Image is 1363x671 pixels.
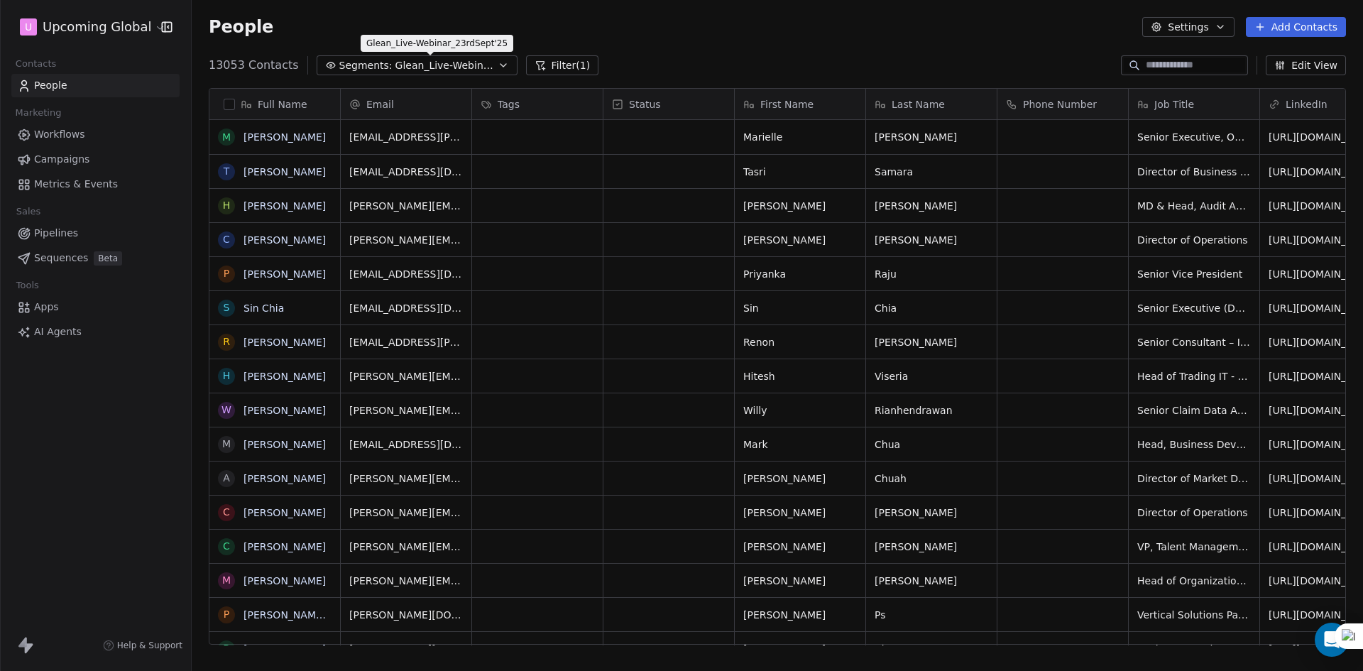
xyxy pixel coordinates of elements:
[11,246,180,270] a: SequencesBeta
[243,541,326,552] a: [PERSON_NAME]
[743,642,857,656] span: [PERSON_NAME]
[243,166,326,178] a: [PERSON_NAME]
[341,89,471,119] div: Email
[349,301,463,315] span: [EMAIL_ADDRESS][DOMAIN_NAME]
[224,266,229,281] div: P
[243,439,326,450] a: [PERSON_NAME]
[875,471,988,486] span: Chuah
[224,164,230,179] div: T
[243,405,326,416] a: [PERSON_NAME]
[1129,89,1259,119] div: Job Title
[875,335,988,349] span: [PERSON_NAME]
[472,89,603,119] div: Tags
[339,58,393,73] span: Segments:
[224,300,230,315] div: S
[1137,233,1251,247] span: Director of Operations
[1137,267,1251,281] span: Senior Vice President
[209,89,340,119] div: Full Name
[222,573,231,588] div: M
[997,89,1128,119] div: Phone Number
[743,130,857,144] span: Marielle
[17,15,151,39] button: UUpcoming Global
[103,640,182,651] a: Help & Support
[209,16,273,38] span: People
[1137,471,1251,486] span: Director of Market Development
[603,89,734,119] div: Status
[743,165,857,179] span: Tasri
[11,295,180,319] a: Apps
[223,539,230,554] div: C
[34,127,85,142] span: Workflows
[258,97,307,111] span: Full Name
[243,507,326,518] a: [PERSON_NAME]
[243,371,326,382] a: [PERSON_NAME]
[1266,55,1346,75] button: Edit View
[349,437,463,452] span: [EMAIL_ADDRESS][DOMAIN_NAME]
[243,302,284,314] a: Sin Chia
[223,232,230,247] div: C
[243,200,326,212] a: [PERSON_NAME]
[222,130,231,145] div: M
[875,403,988,418] span: Rianhendrawan
[743,506,857,520] span: [PERSON_NAME]
[34,78,67,93] span: People
[526,55,599,75] button: Filter(1)
[349,267,463,281] span: [EMAIL_ADDRESS][DOMAIN_NAME]
[1137,403,1251,418] span: Senior Claim Data Analyst
[1137,369,1251,383] span: Head of Trading IT - [GEOGRAPHIC_DATA]
[1154,97,1194,111] span: Job Title
[866,89,997,119] div: Last Name
[223,471,230,486] div: A
[892,97,945,111] span: Last Name
[349,574,463,588] span: [PERSON_NAME][EMAIL_ADDRESS][DOMAIN_NAME]
[34,152,89,167] span: Campaigns
[1137,199,1251,213] span: MD & Head, Audit Analytics, Group Audit
[34,300,59,315] span: Apps
[875,369,988,383] span: Viseria
[743,608,857,622] span: [PERSON_NAME]
[743,540,857,554] span: [PERSON_NAME]
[349,335,463,349] span: [EMAIL_ADDRESS][PERSON_NAME][DOMAIN_NAME]
[94,251,122,266] span: Beta
[349,199,463,213] span: [PERSON_NAME][EMAIL_ADDRESS][DOMAIN_NAME]
[223,641,230,656] div: B
[1137,165,1251,179] span: Director of Business Development
[9,102,67,124] span: Marketing
[349,540,463,554] span: [PERSON_NAME][EMAIL_ADDRESS][DOMAIN_NAME]
[209,57,299,74] span: 13053 Contacts
[243,234,326,246] a: [PERSON_NAME]
[223,505,230,520] div: C
[224,607,229,622] div: P
[243,268,326,280] a: [PERSON_NAME]
[1137,301,1251,315] span: Senior Executive (Data Analyst)
[743,267,857,281] span: Priyanka
[223,334,230,349] div: R
[221,403,231,418] div: W
[349,165,463,179] span: [EMAIL_ADDRESS][DOMAIN_NAME]
[243,643,326,655] a: [PERSON_NAME]
[1246,17,1346,37] button: Add Contacts
[349,471,463,486] span: [PERSON_NAME][EMAIL_ADDRESS][DOMAIN_NAME]
[743,233,857,247] span: [PERSON_NAME]
[10,275,45,296] span: Tools
[117,640,182,651] span: Help & Support
[1137,437,1251,452] span: Head, Business Development
[1286,97,1328,111] span: LinkedIn
[875,574,988,588] span: [PERSON_NAME]
[875,233,988,247] span: [PERSON_NAME]
[875,540,988,554] span: [PERSON_NAME]
[349,403,463,418] span: [PERSON_NAME][EMAIL_ADDRESS][DOMAIN_NAME]
[349,130,463,144] span: [EMAIL_ADDRESS][PERSON_NAME][DOMAIN_NAME]
[875,608,988,622] span: Ps
[1137,335,1251,349] span: Senior Consultant – IT Security
[349,233,463,247] span: [PERSON_NAME][EMAIL_ADDRESS][PERSON_NAME][DOMAIN_NAME]
[34,177,118,192] span: Metrics & Events
[743,437,857,452] span: Mark
[34,324,82,339] span: AI Agents
[760,97,814,111] span: First Name
[395,58,495,73] span: Glean_Live-Webinar_23rdSept'25
[735,89,865,119] div: First Name
[875,267,988,281] span: Raju
[1137,130,1251,144] span: Senior Executive, Operations, Vessel Operations
[349,506,463,520] span: [PERSON_NAME][EMAIL_ADDRESS][DOMAIN_NAME]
